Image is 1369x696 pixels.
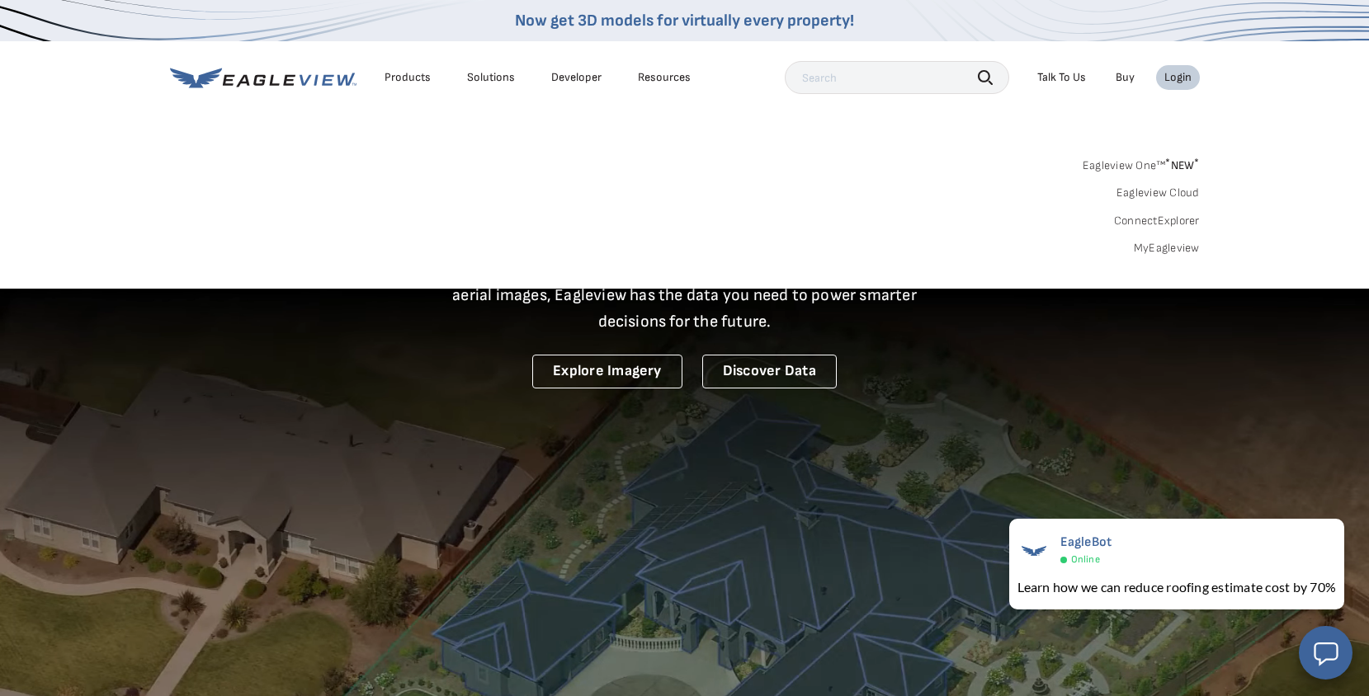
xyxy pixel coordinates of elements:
span: Online [1071,553,1100,566]
span: EagleBot [1060,534,1112,550]
button: Open chat window [1299,626,1352,680]
a: Discover Data [702,355,837,388]
a: Eagleview One™*NEW* [1083,153,1200,172]
div: Login [1164,70,1192,85]
span: NEW [1165,158,1199,172]
div: Products [385,70,431,85]
a: Buy [1116,70,1135,85]
a: Explore Imagery [532,355,682,388]
div: Learn how we can reduce roofing estimate cost by 70% [1017,577,1336,597]
div: Talk To Us [1037,70,1086,85]
div: Solutions [467,70,515,85]
img: EagleBot [1017,534,1050,567]
input: Search [785,61,1009,94]
a: ConnectExplorer [1114,214,1200,228]
a: MyEagleview [1134,241,1200,256]
a: Eagleview Cloud [1116,186,1200,200]
a: Developer [551,70,602,85]
a: Now get 3D models for virtually every property! [515,11,854,31]
p: A new era starts here. Built on more than 3.5 billion high-resolution aerial images, Eagleview ha... [432,256,937,335]
div: Resources [638,70,691,85]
